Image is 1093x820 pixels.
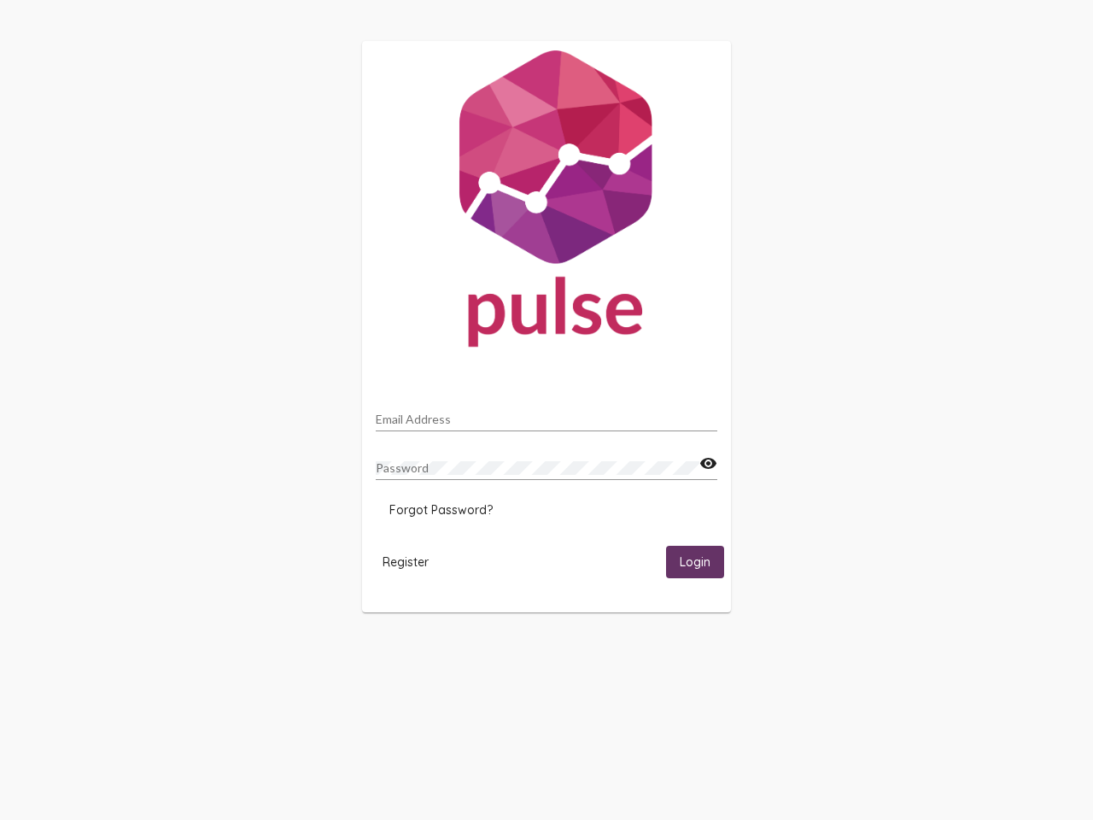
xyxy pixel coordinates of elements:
[699,454,717,474] mat-icon: visibility
[680,555,710,571] span: Login
[389,502,493,518] span: Forgot Password?
[369,546,442,577] button: Register
[383,554,429,570] span: Register
[666,546,724,577] button: Login
[362,41,731,364] img: Pulse For Good Logo
[376,495,506,525] button: Forgot Password?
